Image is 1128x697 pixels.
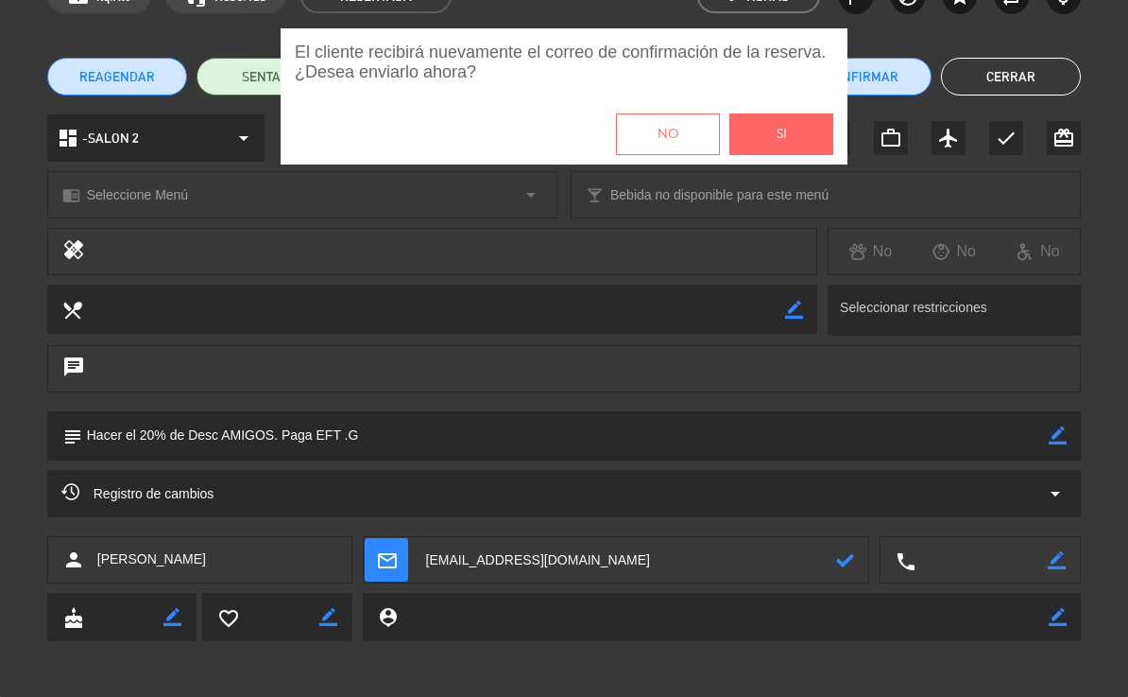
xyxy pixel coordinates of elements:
button: Si [729,113,833,155]
span: ¿Desea enviarlo ahora? [295,62,833,82]
span: No [658,124,678,146]
span: Si [777,124,787,146]
button: No [616,113,720,155]
span: El cliente recibirá nuevamente el correo de confirmación de la reserva. [295,43,833,62]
